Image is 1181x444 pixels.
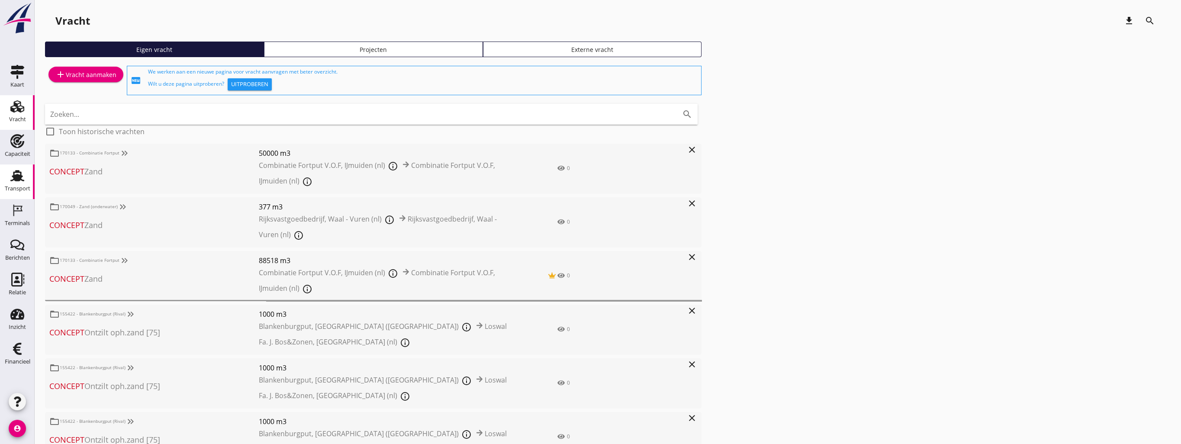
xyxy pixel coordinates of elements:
[461,429,472,440] i: info_outline
[567,272,570,280] div: 0
[49,148,60,158] i: folder_open
[49,273,259,285] span: Zand
[567,379,570,387] div: 0
[49,45,260,54] div: Eigen vracht
[49,418,136,424] span: 155422 - Blankenburgput (Rival)
[49,203,128,209] span: 170049 - Zand (onderwater)
[9,420,26,437] i: account_circle
[567,325,570,333] div: 0
[45,42,264,57] a: Eigen vracht
[400,391,410,402] i: info_outline
[687,413,697,423] i: close
[302,284,312,294] i: info_outline
[228,78,272,90] button: Uitproberen
[9,324,26,330] div: Inzicht
[49,381,84,391] span: Concept
[259,322,459,331] span: Blankenburgput, [GEOGRAPHIC_DATA] ([GEOGRAPHIC_DATA])
[268,45,479,54] div: Projecten
[259,255,521,266] span: 88518 m3
[384,215,395,225] i: info_outline
[49,166,259,177] span: Zand
[259,161,385,170] span: Combinatie Fortput V.O.F, IJmuiden (nl)
[148,68,698,93] div: We werken aan een nieuwe pagina voor vracht aanvragen met beter overzicht. Wilt u deze pagina uit...
[293,230,304,241] i: info_outline
[55,69,116,80] div: Vracht aanmaken
[59,127,145,136] label: Toon historische vrachten
[687,198,697,209] i: close
[49,220,84,230] span: Concept
[687,359,697,370] i: close
[259,363,521,373] span: 1000 m3
[49,219,259,231] span: Zand
[483,42,702,57] a: Externe vracht
[687,145,697,155] i: close
[49,363,60,373] i: folder_open
[231,80,268,89] div: Uitproberen
[49,166,84,177] span: Concept
[49,309,60,319] i: folder_open
[119,148,130,158] i: keyboard_double_arrow_right
[48,67,123,82] a: Vracht aanmaken
[49,327,259,338] span: Ontzilt oph.zand [75]
[126,416,136,427] i: keyboard_double_arrow_right
[118,202,128,212] i: keyboard_double_arrow_right
[682,109,692,119] i: search
[1145,16,1155,26] i: search
[55,69,66,80] i: add
[487,45,698,54] div: Externe vracht
[259,429,459,438] span: Blankenburgput, [GEOGRAPHIC_DATA] ([GEOGRAPHIC_DATA])
[49,150,130,156] span: 170133 - Combinatie Fortput
[126,309,136,319] i: keyboard_double_arrow_right
[388,161,398,171] i: info_outline
[45,305,702,355] a: 155422 - Blankenburgput (Rival) ConceptOntzilt oph.zand [75]1000 m3Blankenburgput, [GEOGRAPHIC_DA...
[9,116,26,122] div: Vracht
[461,376,472,386] i: info_outline
[400,338,410,348] i: info_outline
[1124,16,1134,26] i: download
[49,416,60,427] i: folder_open
[687,306,697,316] i: close
[5,359,30,364] div: Financieel
[259,268,385,277] span: Combinatie Fortput V.O.F, IJmuiden (nl)
[45,358,702,409] a: 155422 - Blankenburgput (Rival) ConceptOntzilt oph.zand [75]1000 m3Blankenburgput, [GEOGRAPHIC_DA...
[5,255,30,261] div: Berichten
[126,363,136,373] i: keyboard_double_arrow_right
[5,151,30,157] div: Capaciteit
[461,322,472,332] i: info_outline
[259,214,382,224] span: Rijksvastgoedbedrijf, Waal - Vuren (nl)
[49,364,136,370] span: 155422 - Blankenburgput (Rival)
[259,375,459,385] span: Blankenburgput, [GEOGRAPHIC_DATA] ([GEOGRAPHIC_DATA])
[55,14,90,28] div: Vracht
[49,273,84,284] span: Concept
[45,197,702,248] a: 170049 - Zand (onderwater) ConceptZand377 m3Rijksvastgoedbedrijf, Waal - Vuren (nl)Rijksvastgoedb...
[259,416,521,427] span: 1000 m3
[50,107,668,121] input: Zoeken...
[45,144,702,194] a: 170133 - Combinatie Fortput ConceptZand50000 m3Combinatie Fortput V.O.F, IJmuiden (nl)Combinatie ...
[567,164,570,172] div: 0
[131,75,141,86] i: fiber_new
[49,257,130,263] span: 170133 - Combinatie Fortput
[49,327,84,338] span: Concept
[2,2,33,34] img: logo-small.a267ee39.svg
[264,42,483,57] a: Projecten
[9,290,26,295] div: Relatie
[567,218,570,226] div: 0
[49,255,60,266] i: folder_open
[259,148,521,158] span: 50000 m3
[49,311,136,317] span: 155422 - Blankenburgput (Rival)
[5,220,30,226] div: Terminals
[10,82,24,87] div: Kaart
[388,268,398,279] i: info_outline
[567,433,570,441] div: 0
[45,251,702,301] a: 170133 - Combinatie Fortput ConceptZand88518 m3Combinatie Fortput V.O.F, IJmuiden (nl)Combinatie ...
[687,252,697,262] i: close
[49,380,259,392] span: Ontzilt oph.zand [75]
[302,177,312,187] i: info_outline
[49,202,60,212] i: folder_open
[119,255,130,266] i: keyboard_double_arrow_right
[5,186,30,191] div: Transport
[259,202,521,212] span: 377 m3
[259,309,521,319] span: 1000 m3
